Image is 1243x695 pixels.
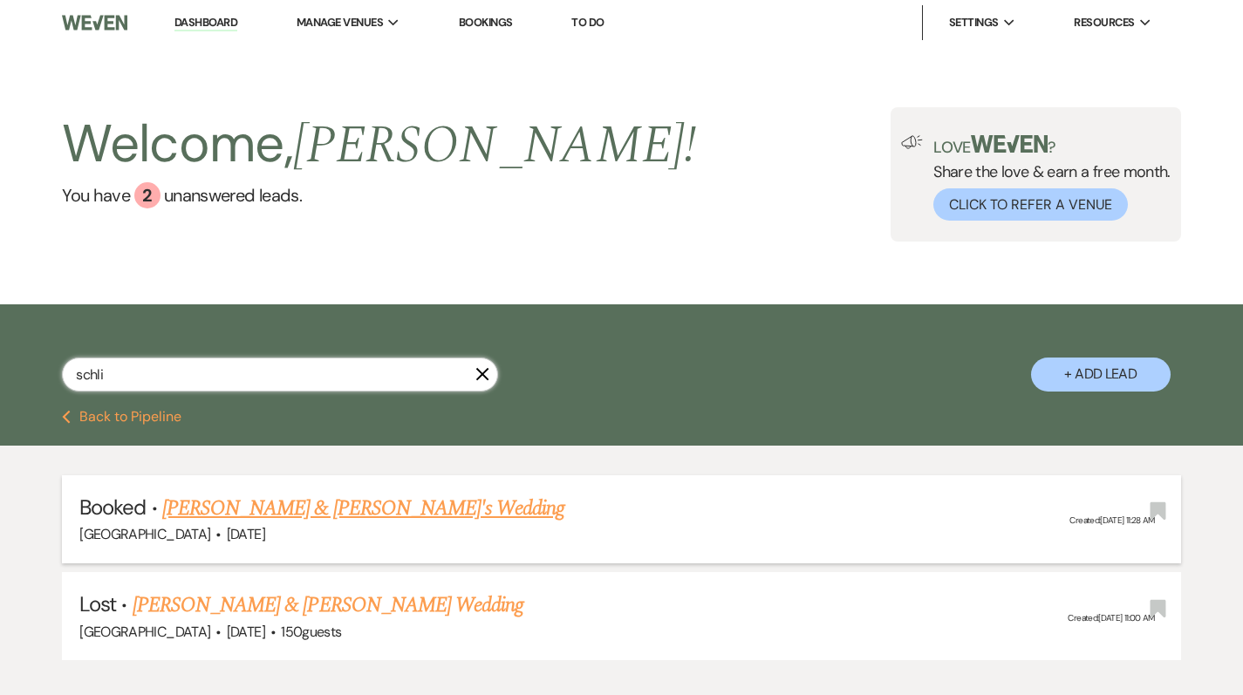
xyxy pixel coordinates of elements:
[227,623,265,641] span: [DATE]
[79,494,146,521] span: Booked
[281,623,341,641] span: 150 guests
[1069,515,1154,527] span: Created: [DATE] 11:28 AM
[62,182,696,208] a: You have 2 unanswered leads.
[134,182,160,208] div: 2
[293,106,696,186] span: [PERSON_NAME] !
[62,410,181,424] button: Back to Pipeline
[62,107,696,182] h2: Welcome,
[1068,612,1154,623] span: Created: [DATE] 11:00 AM
[459,15,513,30] a: Bookings
[901,135,923,149] img: loud-speaker-illustration.svg
[79,590,116,617] span: Lost
[971,135,1048,153] img: weven-logo-green.svg
[227,525,265,543] span: [DATE]
[933,188,1128,221] button: Click to Refer a Venue
[1031,358,1171,392] button: + Add Lead
[62,358,498,392] input: Search by name, event date, email address or phone number
[933,135,1171,155] p: Love ?
[162,493,565,524] a: [PERSON_NAME] & [PERSON_NAME]'s Wedding
[79,623,210,641] span: [GEOGRAPHIC_DATA]
[297,14,383,31] span: Manage Venues
[133,589,523,621] a: [PERSON_NAME] & [PERSON_NAME] Wedding
[1074,14,1134,31] span: Resources
[571,15,604,30] a: To Do
[62,4,127,41] img: Weven Logo
[79,525,210,543] span: [GEOGRAPHIC_DATA]
[923,135,1171,221] div: Share the love & earn a free month.
[949,14,999,31] span: Settings
[174,15,237,31] a: Dashboard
